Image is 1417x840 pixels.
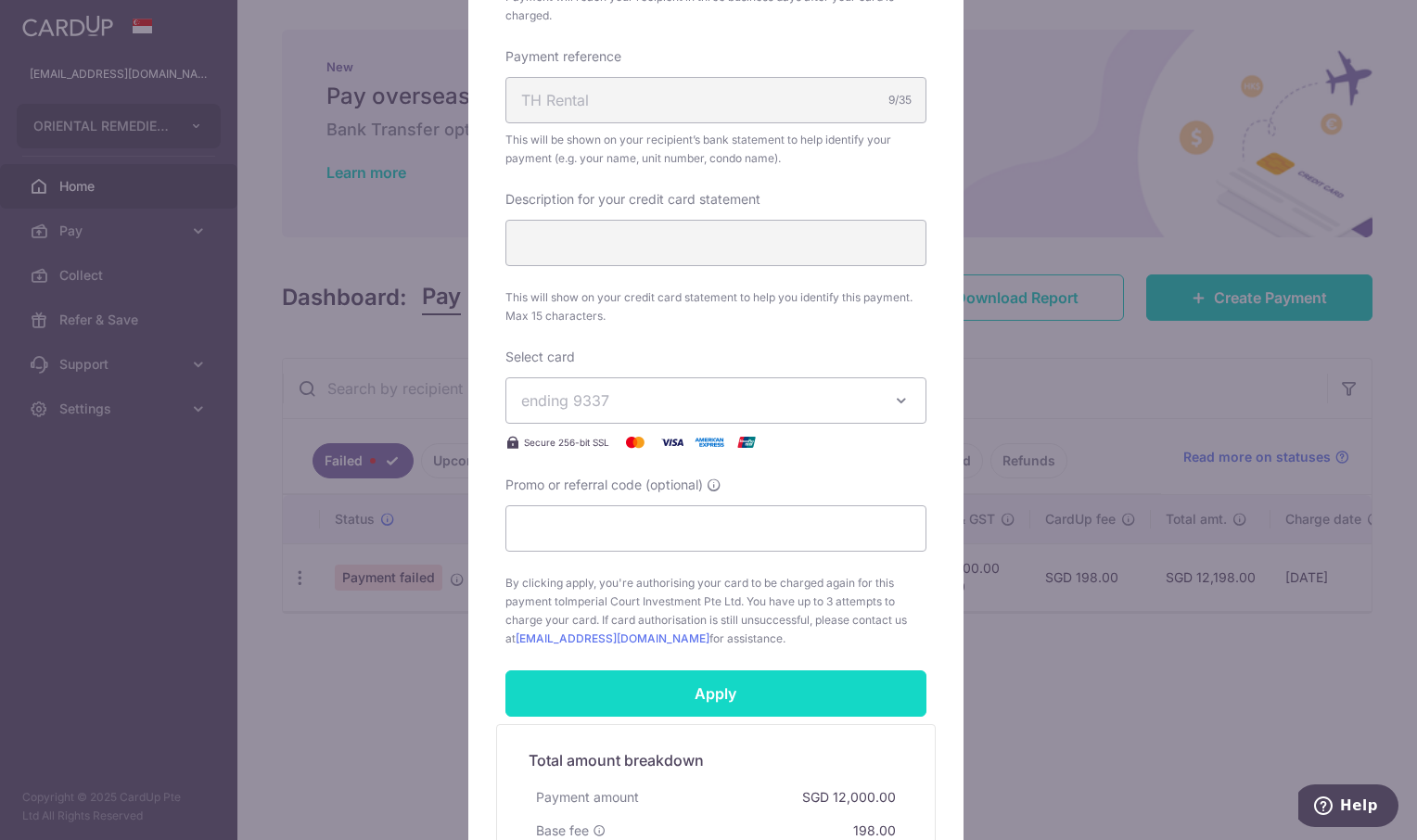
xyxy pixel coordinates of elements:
span: Promo or referral code (optional) [505,476,703,494]
span: Base fee [536,821,589,840]
div: SGD 12,000.00 [795,781,903,814]
span: ending 9337 [521,391,609,410]
img: UnionPay [728,431,765,453]
img: American Express [691,431,728,453]
span: Imperial Court Investment Pte Ltd [565,594,741,608]
img: Mastercard [617,431,654,453]
span: This will show on your credit card statement to help you identify this payment. Max 15 characters. [505,288,926,325]
label: Description for your credit card statement [505,190,760,209]
button: ending 9337 [505,377,926,424]
input: Apply [505,670,926,717]
iframe: Opens a widget where you can find more information [1298,784,1398,831]
label: Select card [505,348,575,366]
label: Payment reference [505,47,621,66]
a: [EMAIL_ADDRESS][DOMAIN_NAME] [516,631,709,645]
span: Secure 256-bit SSL [524,435,609,450]
div: Payment amount [529,781,646,814]
h5: Total amount breakdown [529,749,903,771]
span: By clicking apply, you're authorising your card to be charged again for this payment to . You hav... [505,574,926,648]
div: 9/35 [888,91,912,109]
img: Visa [654,431,691,453]
span: This will be shown on your recipient’s bank statement to help identify your payment (e.g. your na... [505,131,926,168]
